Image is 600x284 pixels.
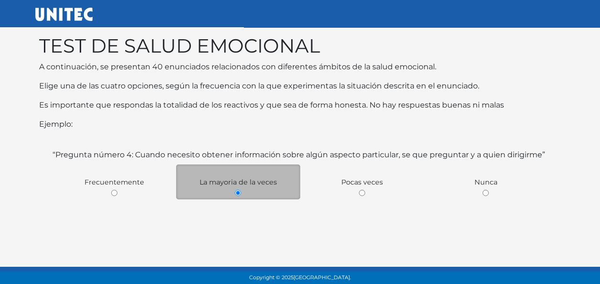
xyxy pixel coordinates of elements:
[84,178,144,186] span: Frecuentemente
[39,99,561,111] p: Es importante que respondas la totalidad de los reactivos y que sea de forma honesta. No hay resp...
[39,119,561,130] p: Ejemplo:
[294,274,351,281] span: [GEOGRAPHIC_DATA].
[53,149,545,161] label: “Pregunta número 4: Cuando necesito obtener información sobre algún aspecto particular, se que pr...
[341,178,383,186] span: Pocas veces
[39,80,561,92] p: Elige una de las cuatro opciones, según la frecuencia con la que experimentas la situación descri...
[35,8,93,21] img: UNITEC
[39,61,561,73] p: A continuación, se presentan 40 enunciados relacionados con diferentes ámbitos de la salud emocio...
[39,34,561,57] h1: TEST DE SALUD EMOCIONAL
[474,178,497,186] span: Nunca
[200,178,277,186] span: La mayoria de la veces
